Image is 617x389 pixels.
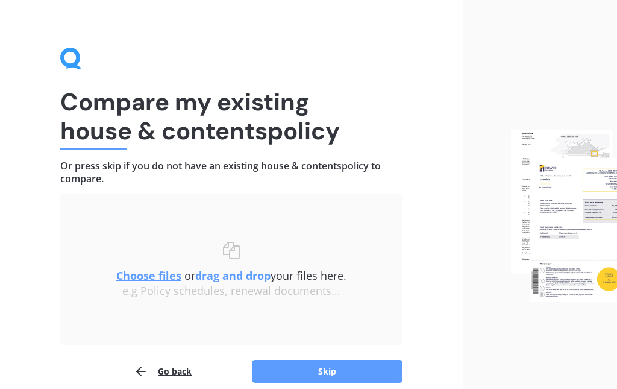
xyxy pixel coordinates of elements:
span: or your files here. [116,268,346,283]
h4: Or press skip if you do not have an existing house & contents policy to compare. [60,160,402,185]
b: drag and drop [195,268,271,283]
h1: Compare my existing house & contents policy [60,87,402,145]
u: Choose files [116,268,181,283]
img: files.webp [511,130,617,302]
button: Skip [252,360,402,383]
div: e.g Policy schedules, renewal documents... [84,285,378,298]
button: Go back [134,359,192,384]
